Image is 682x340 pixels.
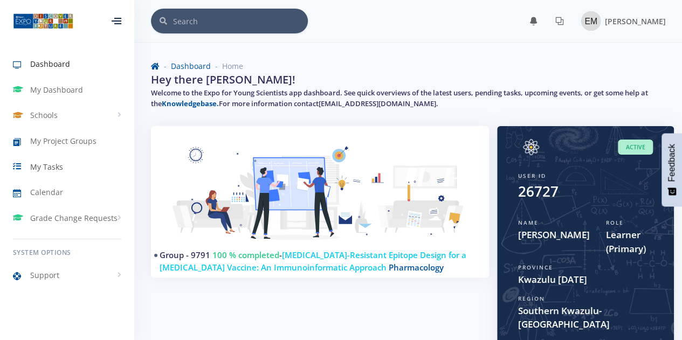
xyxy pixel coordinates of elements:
span: User ID [518,172,546,179]
span: Dashboard [30,58,70,70]
a: Group - 9791 [160,249,210,260]
button: Feedback - Show survey [662,133,682,206]
span: Southern Kwazulu-[GEOGRAPHIC_DATA] [518,304,653,331]
a: Image placeholder [PERSON_NAME] [573,9,666,33]
div: 26727 [518,181,559,202]
span: My Tasks [30,161,63,172]
h2: Hey there [PERSON_NAME]! [151,72,295,88]
span: Schools [30,109,58,121]
img: ... [13,12,73,30]
span: Calendar [30,186,63,198]
span: Support [30,269,59,281]
span: Active [618,140,653,155]
span: [PERSON_NAME] [518,228,590,242]
img: Image placeholder [518,139,544,155]
h6: System Options [13,248,121,258]
span: Kwazulu [DATE] [518,273,653,287]
span: Pharmacology [389,262,444,273]
span: [PERSON_NAME] [605,16,666,26]
h5: Welcome to the Expo for Young Scientists app dashboard. See quick overviews of the latest users, ... [151,88,666,109]
a: Knowledgebase. [162,99,219,108]
h4: - [160,249,472,273]
input: Search [173,9,308,33]
span: 100 % completed [212,249,279,260]
nav: breadcrumb [151,60,666,72]
span: Name [518,219,539,226]
li: Home [211,60,243,72]
span: Learner (Primary) [606,228,653,255]
a: Dashboard [171,61,211,71]
span: Region [518,295,545,302]
span: My Dashboard [30,84,83,95]
img: Learner [164,139,476,257]
a: [EMAIL_ADDRESS][DOMAIN_NAME] [319,99,436,108]
span: Feedback [667,144,677,182]
span: [MEDICAL_DATA]-Resistant Epitope Design for a [MEDICAL_DATA] Vaccine: An Immunoinformatic Approach [160,249,466,273]
span: Role [606,219,624,226]
span: Province [518,263,553,271]
span: Grade Change Requests [30,212,118,224]
img: Image placeholder [581,11,601,31]
span: My Project Groups [30,135,97,147]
